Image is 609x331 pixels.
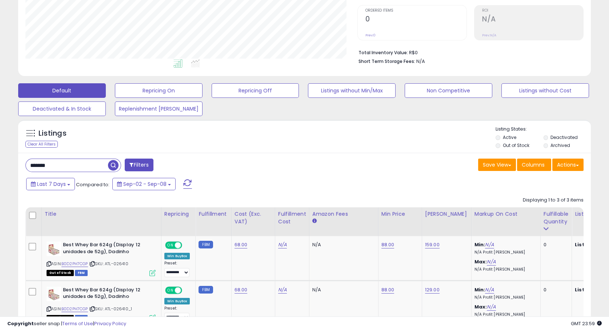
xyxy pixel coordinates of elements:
span: Ordered Items [365,9,466,13]
b: Best Whey Bar 624g (Display 12 unidades de 52g), Dadinho [63,242,151,257]
strong: Copyright [7,320,34,327]
small: Prev: 0 [365,33,376,37]
span: FBM [75,270,88,276]
span: | SKU: ATL-026410 [89,261,128,267]
b: Min: [474,286,485,293]
label: Out of Stock [503,142,529,148]
a: Privacy Policy [94,320,126,327]
label: Deactivated [550,134,578,140]
div: 0 [544,242,566,248]
div: Preset: [164,261,190,277]
a: Terms of Use [62,320,93,327]
p: N/A Profit [PERSON_NAME] [474,267,535,272]
div: N/A [312,287,373,293]
small: FBM [199,241,213,248]
p: N/A Profit [PERSON_NAME] [474,295,535,300]
span: ON [166,242,175,248]
div: Preset: [164,306,190,322]
small: Amazon Fees. [312,218,317,224]
span: ROI [482,9,583,13]
img: 414icZKWQ5L._SL40_.jpg [47,242,61,256]
h2: 0 [365,15,466,25]
div: Title [45,210,158,218]
a: 68.00 [235,286,248,294]
button: Listings without Min/Max [308,83,396,98]
li: R$0 [358,48,578,56]
div: Fulfillment Cost [278,210,306,226]
button: Filters [125,159,153,171]
div: Fulfillment [199,210,228,218]
a: N/A [485,286,494,294]
button: Last 7 Days [26,178,75,190]
b: Max: [474,258,487,265]
p: N/A Profit [PERSON_NAME] [474,250,535,255]
button: Default [18,83,106,98]
span: OFF [181,287,193,293]
span: 2025-09-16 23:59 GMT [571,320,602,327]
a: N/A [278,286,287,294]
a: N/A [487,258,496,266]
button: Repricing On [115,83,203,98]
img: 414icZKWQ5L._SL40_.jpg [47,287,61,301]
label: Active [503,134,516,140]
span: Columns [522,161,545,168]
button: Listings without Cost [501,83,589,98]
div: N/A [312,242,373,248]
div: ASIN: [47,242,156,275]
a: B0D2PH7CGP [61,261,88,267]
a: 159.00 [425,241,440,248]
div: Min Price [381,210,419,218]
a: N/A [278,241,287,248]
b: Listed Price: [575,241,608,248]
b: Max: [474,303,487,310]
p: Listing States: [496,126,591,133]
div: Repricing [164,210,193,218]
a: 68.00 [235,241,248,248]
button: Columns [517,159,551,171]
b: Total Inventory Value: [358,49,408,56]
div: Amazon Fees [312,210,375,218]
span: N/A [416,58,425,65]
a: B0D2PH7CGP [61,306,88,312]
button: Actions [552,159,584,171]
button: Replenishment [PERSON_NAME] [115,101,203,116]
span: | SKU: ATL-026410_1 [89,306,132,312]
button: Save View [478,159,516,171]
button: Repricing Off [212,83,299,98]
th: The percentage added to the cost of goods (COGS) that forms the calculator for Min & Max prices. [471,207,540,236]
label: Archived [550,142,570,148]
div: Displaying 1 to 3 of 3 items [523,197,584,204]
b: Short Term Storage Fees: [358,58,415,64]
span: ON [166,287,175,293]
span: Compared to: [76,181,109,188]
a: N/A [487,303,496,311]
div: Cost (Exc. VAT) [235,210,272,226]
a: 88.00 [381,241,394,248]
span: Last 7 Days [37,180,66,188]
div: 0 [544,287,566,293]
span: OFF [181,242,193,248]
button: Deactivated & In Stock [18,101,106,116]
div: Win BuyBox [164,298,190,304]
button: Sep-02 - Sep-08 [112,178,176,190]
div: [PERSON_NAME] [425,210,468,218]
b: Best Whey Bar 624g (Display 12 unidades de 52g), Dadinho [63,287,151,302]
div: Clear All Filters [25,141,58,148]
h5: Listings [39,128,67,139]
div: Win BuyBox [164,253,190,259]
div: Fulfillable Quantity [544,210,569,226]
small: FBM [199,286,213,294]
div: seller snap | | [7,320,126,327]
h2: N/A [482,15,583,25]
a: 88.00 [381,286,394,294]
a: N/A [485,241,494,248]
b: Min: [474,241,485,248]
button: Non Competitive [405,83,492,98]
span: All listings that are currently out of stock and unavailable for purchase on Amazon [47,270,74,276]
div: Markup on Cost [474,210,537,218]
span: Sep-02 - Sep-08 [123,180,167,188]
a: 129.00 [425,286,440,294]
div: ASIN: [47,287,156,320]
small: Prev: N/A [482,33,496,37]
b: Listed Price: [575,286,608,293]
